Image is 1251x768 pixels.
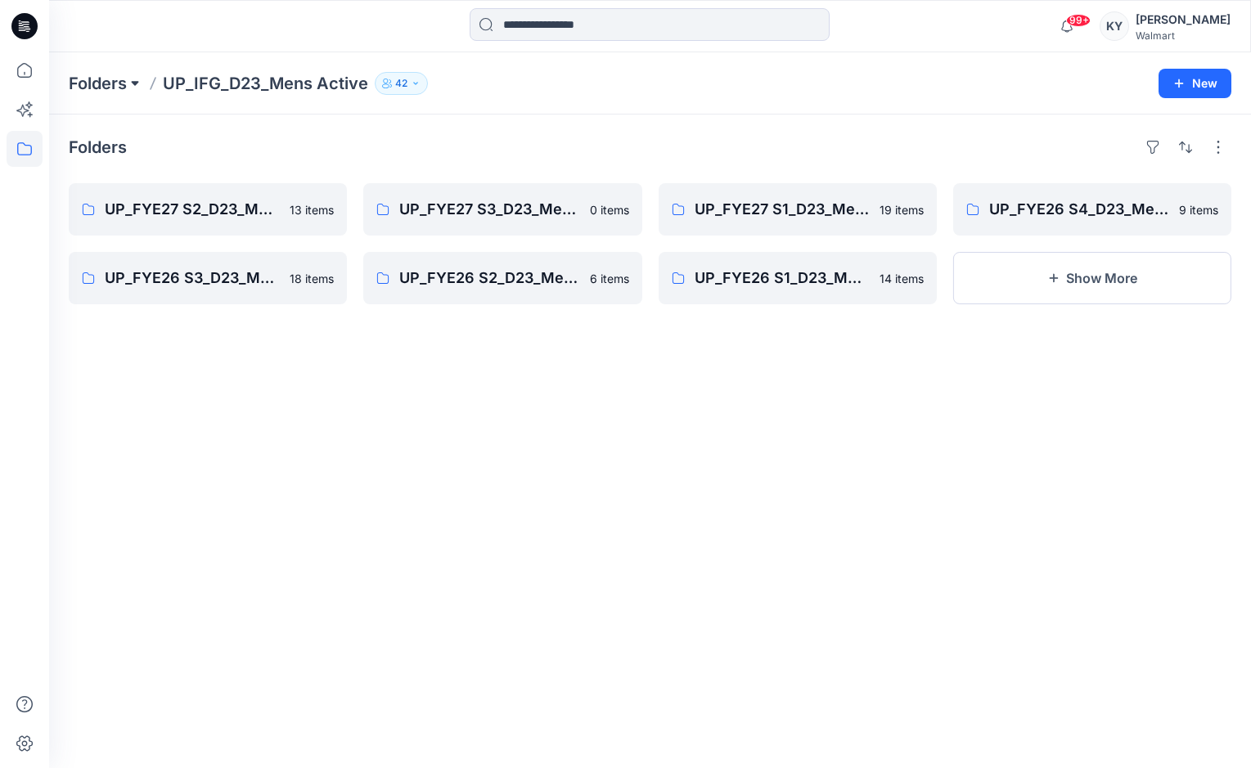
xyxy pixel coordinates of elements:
[1136,10,1231,29] div: [PERSON_NAME]
[880,270,924,287] p: 14 items
[695,267,870,290] p: UP_FYE26 S1_D23_Mens Active - IFG
[105,198,280,221] p: UP_FYE27 S2_D23_Mens Active - IFG
[590,201,629,218] p: 0 items
[290,201,334,218] p: 13 items
[363,252,641,304] a: UP_FYE26 S2_D23_Mens Active - IFG6 items
[290,270,334,287] p: 18 items
[1136,29,1231,42] div: Walmart
[69,72,127,95] a: Folders
[399,267,579,290] p: UP_FYE26 S2_D23_Mens Active - IFG
[1159,69,1231,98] button: New
[69,137,127,157] h4: Folders
[659,252,937,304] a: UP_FYE26 S1_D23_Mens Active - IFG14 items
[1100,11,1129,41] div: KY
[953,252,1231,304] button: Show More
[695,198,870,221] p: UP_FYE27 S1_D23_Mens Active - IFG
[399,198,579,221] p: UP_FYE27 S3_D23_Mens Active - IFG
[1179,201,1218,218] p: 9 items
[375,72,428,95] button: 42
[69,183,347,236] a: UP_FYE27 S2_D23_Mens Active - IFG13 items
[395,74,407,92] p: 42
[659,183,937,236] a: UP_FYE27 S1_D23_Mens Active - IFG19 items
[1066,14,1091,27] span: 99+
[105,267,280,290] p: UP_FYE26 S3_D23_Mens Active - IFG
[989,198,1169,221] p: UP_FYE26 S4_D23_Mens Active - IFG
[163,72,368,95] p: UP_IFG_D23_Mens Active
[363,183,641,236] a: UP_FYE27 S3_D23_Mens Active - IFG0 items
[590,270,629,287] p: 6 items
[880,201,924,218] p: 19 items
[69,252,347,304] a: UP_FYE26 S3_D23_Mens Active - IFG18 items
[953,183,1231,236] a: UP_FYE26 S4_D23_Mens Active - IFG9 items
